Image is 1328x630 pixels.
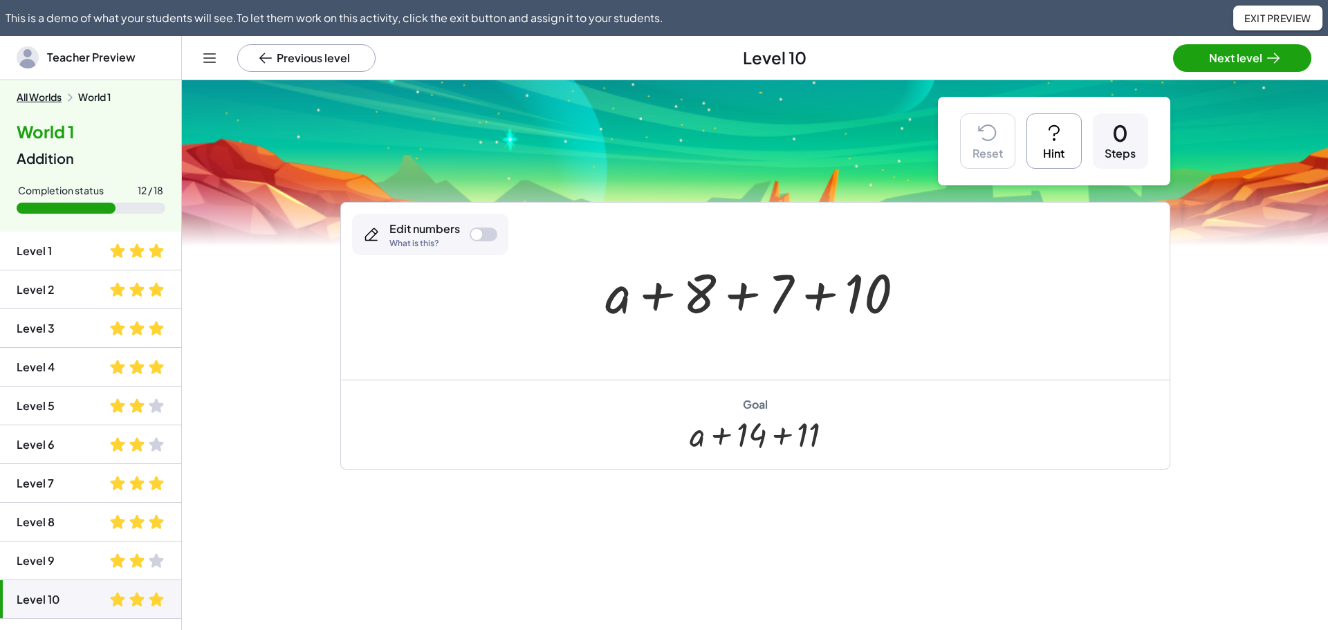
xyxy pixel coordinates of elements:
button: Hint [1026,113,1082,169]
div: Level 6 [17,436,55,453]
button: Exit Preview [1233,6,1322,30]
div: Goal [743,397,768,412]
span: Level 10 [743,46,806,70]
div: 0 [1112,122,1128,144]
div: Level 7 [17,475,54,492]
div: Level 2 [17,281,55,298]
button: Reset [960,113,1015,169]
button: Next level [1173,44,1311,72]
div: Addition [17,149,165,168]
h4: World 1 [17,120,165,144]
div: World 1 [78,91,111,104]
div: Level 3 [17,320,55,337]
div: Level 10 [17,591,59,608]
div: Edit numbers [389,221,460,237]
span: Exit Preview [1244,12,1311,24]
div: 12 / 18 [138,185,163,197]
span: Teacher Preview [47,49,165,66]
div: Level 8 [17,514,55,530]
div: Completion status [18,185,104,197]
div: Level 5 [17,398,55,414]
div: Level 1 [17,243,52,259]
button: All Worlds [17,91,62,104]
div: Steps [1105,146,1136,161]
div: Level 9 [17,553,55,569]
div: What is this? [389,239,460,248]
div: Level 4 [17,359,55,376]
button: Previous level [237,44,376,72]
